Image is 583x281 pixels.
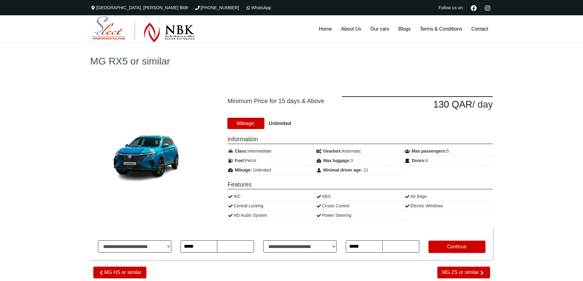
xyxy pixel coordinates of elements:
strong: Max passengers: [412,149,447,153]
div: Electric Windows [404,201,493,211]
div: Intermediate [227,146,316,156]
span: Unlimited [253,168,271,172]
div: HD Audio System [227,211,316,220]
strong: Class: [235,149,248,153]
img: Select Rent a Car [92,16,195,43]
a: Blogs [394,15,415,43]
div: Automatic [316,146,404,156]
a: Instagram [482,4,493,11]
strong: Max luggage: [323,158,350,163]
strong: Doors: [412,158,425,163]
strong: Mileage: [235,168,252,172]
strong: Unlimited [269,121,291,126]
a: WhatsApp [245,5,271,10]
button: Continue [428,241,485,253]
div: Central Locking [227,201,316,211]
div: ABS [316,192,404,201]
span: Features [227,180,493,189]
span: Minimum Price for 15 days & Above [227,96,333,105]
div: A/C [227,192,316,201]
a: Terms & Conditions [415,15,467,43]
a: MG ZS or similar [437,267,490,278]
a: Home [314,15,337,43]
span: Return Date [346,229,419,240]
div: 4 [404,156,493,165]
a: Our cars [366,15,394,43]
span: Return Location [263,229,337,240]
div: Air Bags [404,192,493,201]
strong: Minimal driver age: [323,168,362,172]
div: 3 [316,156,404,165]
span: Mileage: [227,118,264,129]
a: About Us [336,15,366,43]
h1: MG RX5 or similar [90,56,493,66]
div: Petrol [227,156,316,165]
div: Cruise Control [316,201,404,211]
a: Contact [467,15,493,43]
span: Pick-up Location [98,229,171,240]
span: Pick-Up Date [181,229,254,240]
span: 130.00 QAR [433,99,473,110]
div: Power Steering [316,211,404,220]
a: MG HS or similar [93,267,147,278]
span: Information [227,135,493,144]
a: [PHONE_NUMBER] [194,5,239,10]
img: MG RX5 or similar [90,122,200,190]
strong: Fuel: [235,158,245,163]
div: / day [342,96,493,112]
strong: Gearbox: [323,149,342,153]
span: 21 [364,168,368,172]
div: 5 [404,146,493,156]
a: Facebook [468,4,479,11]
